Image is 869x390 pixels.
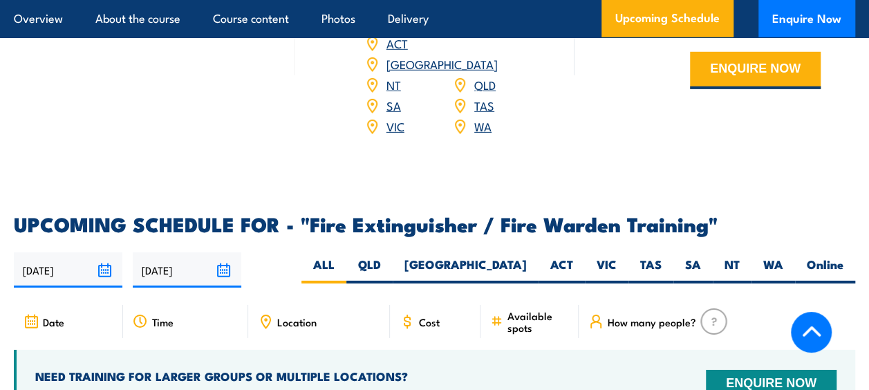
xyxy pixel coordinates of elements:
[14,214,855,232] h2: UPCOMING SCHEDULE FOR - "Fire Extinguisher / Fire Warden Training"
[386,118,404,134] a: VIC
[43,316,64,328] span: Date
[713,257,751,284] label: NT
[751,257,795,284] label: WA
[14,252,122,288] input: From date
[507,310,569,333] span: Available spots
[301,257,346,284] label: ALL
[133,252,241,288] input: To date
[539,257,585,284] label: ACT
[419,316,440,328] span: Cost
[386,97,401,113] a: SA
[152,316,174,328] span: Time
[393,257,539,284] label: [GEOGRAPHIC_DATA]
[277,316,317,328] span: Location
[608,316,696,328] span: How many people?
[386,76,401,93] a: NT
[386,55,498,72] a: [GEOGRAPHIC_DATA]
[673,257,713,284] label: SA
[35,369,674,384] h4: NEED TRAINING FOR LARGER GROUPS OR MULTIPLE LOCATIONS?
[585,257,628,284] label: VIC
[628,257,673,284] label: TAS
[386,35,408,51] a: ACT
[474,118,492,134] a: WA
[690,52,821,89] button: ENQUIRE NOW
[474,76,496,93] a: QLD
[474,97,494,113] a: TAS
[346,257,393,284] label: QLD
[795,257,855,284] label: Online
